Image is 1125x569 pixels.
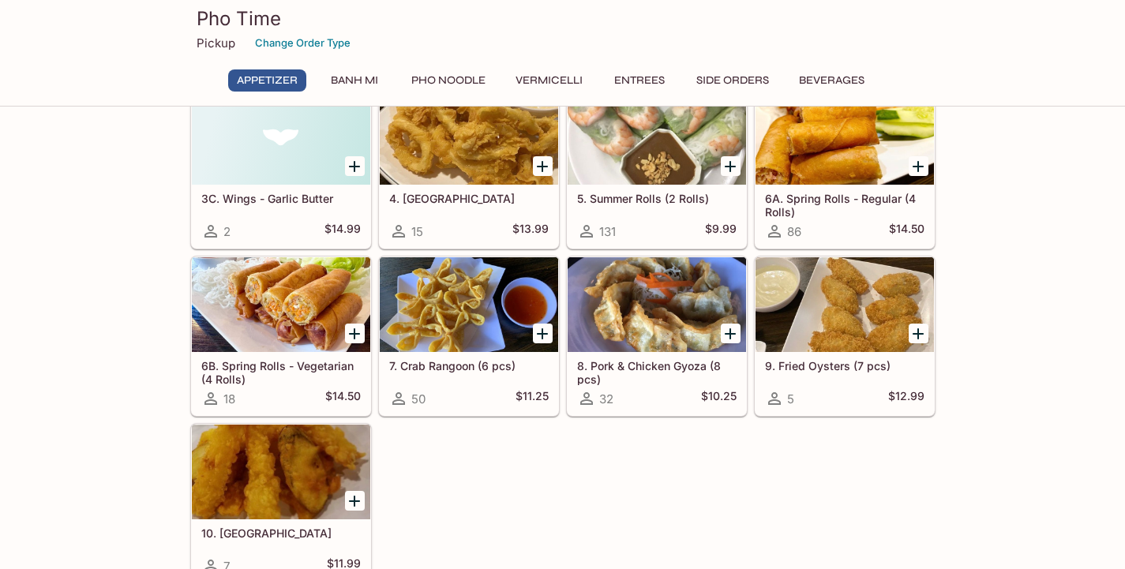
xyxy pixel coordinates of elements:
h5: 6B. Spring Rolls - Vegetarian (4 Rolls) [201,359,361,385]
div: 10. Tempura [192,425,370,519]
button: Add 5. Summer Rolls (2 Rolls) [721,156,741,176]
a: 8. Pork & Chicken Gyoza (8 pcs)32$10.25 [567,256,747,416]
h5: 3C. Wings - Garlic Butter [201,192,361,205]
div: 3C. Wings - Garlic Butter [192,90,370,185]
div: 6A. Spring Rolls - Regular (4 Rolls) [756,90,934,185]
button: Beverages [790,69,873,92]
h5: 4. [GEOGRAPHIC_DATA] [389,192,549,205]
button: Side Orders [688,69,778,92]
h5: $10.25 [701,389,737,408]
p: Pickup [197,36,235,51]
a: 5. Summer Rolls (2 Rolls)131$9.99 [567,89,747,249]
h5: 6A. Spring Rolls - Regular (4 Rolls) [765,192,924,218]
div: 8. Pork & Chicken Gyoza (8 pcs) [568,257,746,352]
button: Appetizer [228,69,306,92]
button: Add 9. Fried Oysters (7 pcs) [909,324,928,343]
span: 15 [411,224,423,239]
a: 4. [GEOGRAPHIC_DATA]15$13.99 [379,89,559,249]
button: Entrees [604,69,675,92]
div: 6B. Spring Rolls - Vegetarian (4 Rolls) [192,257,370,352]
h5: $14.99 [324,222,361,241]
button: Add 7. Crab Rangoon (6 pcs) [533,324,553,343]
h5: $11.25 [516,389,549,408]
h5: $12.99 [888,389,924,408]
h5: 8. Pork & Chicken Gyoza (8 pcs) [577,359,737,385]
button: Pho Noodle [403,69,494,92]
h5: $13.99 [512,222,549,241]
button: Add 10. Tempura [345,491,365,511]
button: Banh Mi [319,69,390,92]
button: Add 6A. Spring Rolls - Regular (4 Rolls) [909,156,928,176]
div: 9. Fried Oysters (7 pcs) [756,257,934,352]
h5: $14.50 [325,389,361,408]
a: 9. Fried Oysters (7 pcs)5$12.99 [755,256,935,416]
h3: Pho Time [197,6,929,31]
h5: 7. Crab Rangoon (6 pcs) [389,359,549,372]
a: 3C. Wings - Garlic Butter2$14.99 [191,89,371,249]
button: Add 6B. Spring Rolls - Vegetarian (4 Rolls) [345,324,365,343]
a: 6A. Spring Rolls - Regular (4 Rolls)86$14.50 [755,89,935,249]
button: Vermicelli [507,69,591,92]
button: Add 8. Pork & Chicken Gyoza (8 pcs) [721,324,741,343]
h5: 9. Fried Oysters (7 pcs) [765,359,924,372]
h5: $14.50 [889,222,924,241]
button: Change Order Type [248,31,358,55]
span: 50 [411,391,426,406]
h5: 10. [GEOGRAPHIC_DATA] [201,526,361,540]
a: 7. Crab Rangoon (6 pcs)50$11.25 [379,256,559,416]
a: 6B. Spring Rolls - Vegetarian (4 Rolls)18$14.50 [191,256,371,416]
span: 18 [223,391,235,406]
span: 32 [599,391,613,406]
button: Add 4. Calamari [533,156,553,176]
div: 7. Crab Rangoon (6 pcs) [380,257,558,352]
h5: 5. Summer Rolls (2 Rolls) [577,192,737,205]
div: 5. Summer Rolls (2 Rolls) [568,90,746,185]
span: 5 [787,391,794,406]
span: 131 [599,224,616,239]
h5: $9.99 [705,222,737,241]
span: 2 [223,224,231,239]
button: Add 3C. Wings - Garlic Butter [345,156,365,176]
div: 4. Calamari [380,90,558,185]
span: 86 [787,224,801,239]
